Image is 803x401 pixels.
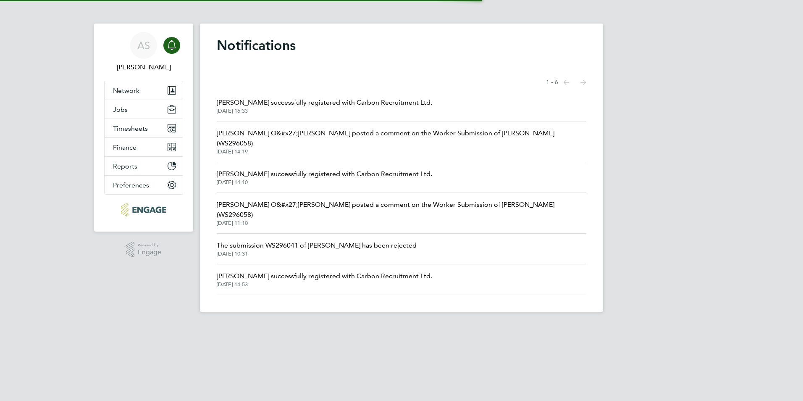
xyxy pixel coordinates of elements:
a: Powered byEngage [126,242,162,258]
button: Timesheets [105,119,183,137]
a: [PERSON_NAME] O&#x27;[PERSON_NAME] posted a comment on the Worker Submission of [PERSON_NAME] (WS... [217,128,586,155]
span: 1 - 6 [546,78,558,87]
span: [DATE] 16:33 [217,108,432,114]
span: Reports [113,162,137,170]
span: [PERSON_NAME] O&#x27;[PERSON_NAME] posted a comment on the Worker Submission of [PERSON_NAME] (WS... [217,128,586,148]
span: Network [113,87,139,95]
span: [DATE] 10:31 [217,251,417,257]
span: Jobs [113,106,128,113]
button: Network [105,81,183,100]
a: AS[PERSON_NAME] [104,32,183,72]
nav: Main navigation [94,24,193,232]
span: Timesheets [113,124,148,132]
span: AS [137,40,150,51]
span: Preferences [113,181,149,189]
a: [PERSON_NAME] successfully registered with Carbon Recruitment Ltd.[DATE] 14:10 [217,169,432,186]
button: Preferences [105,176,183,194]
button: Finance [105,138,183,156]
span: [DATE] 11:10 [217,220,586,227]
span: [PERSON_NAME] successfully registered with Carbon Recruitment Ltd. [217,98,432,108]
a: [PERSON_NAME] successfully registered with Carbon Recruitment Ltd.[DATE] 14:53 [217,271,432,288]
a: [PERSON_NAME] successfully registered with Carbon Recruitment Ltd.[DATE] 16:33 [217,98,432,114]
img: carbonrecruitment-logo-retina.png [121,203,166,216]
span: Engage [138,249,161,256]
h1: Notifications [217,37,586,54]
span: [PERSON_NAME] O&#x27;[PERSON_NAME] posted a comment on the Worker Submission of [PERSON_NAME] (WS... [217,200,586,220]
span: [PERSON_NAME] successfully registered with Carbon Recruitment Ltd. [217,271,432,281]
a: The submission WS296041 of [PERSON_NAME] has been rejected[DATE] 10:31 [217,240,417,257]
button: Jobs [105,100,183,119]
button: Reports [105,157,183,175]
span: [DATE] 14:10 [217,179,432,186]
span: [DATE] 14:53 [217,281,432,288]
span: [PERSON_NAME] successfully registered with Carbon Recruitment Ltd. [217,169,432,179]
a: [PERSON_NAME] O&#x27;[PERSON_NAME] posted a comment on the Worker Submission of [PERSON_NAME] (WS... [217,200,586,227]
nav: Select page of notifications list [546,74,586,91]
span: [DATE] 14:19 [217,148,586,155]
a: Go to home page [104,203,183,216]
span: Powered by [138,242,161,249]
span: The submission WS296041 of [PERSON_NAME] has been rejected [217,240,417,251]
span: Avais Sabir [104,62,183,72]
span: Finance [113,143,136,151]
